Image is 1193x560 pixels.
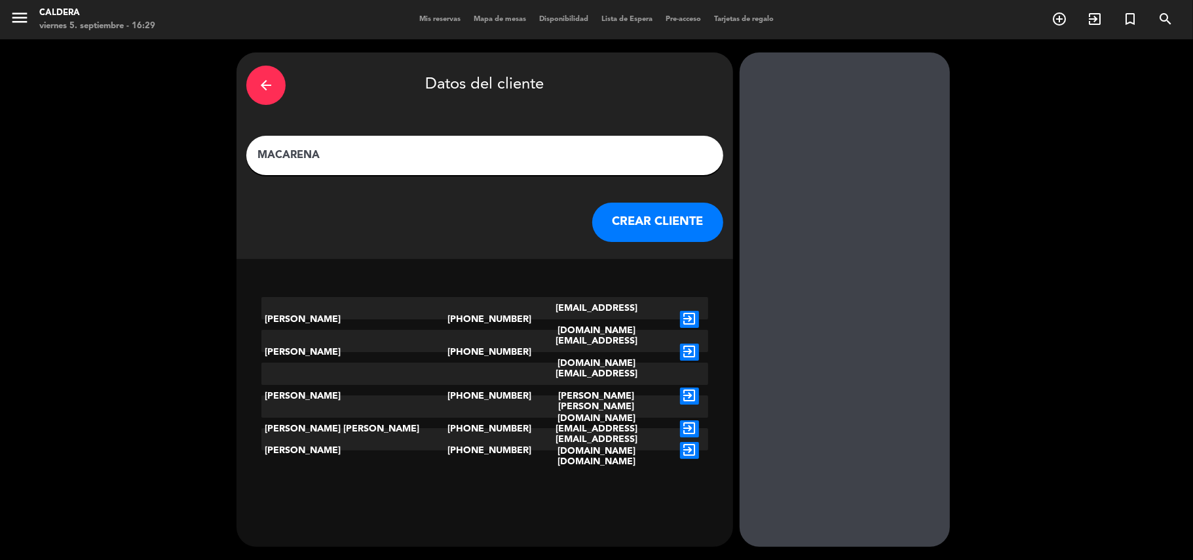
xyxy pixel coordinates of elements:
div: [EMAIL_ADDRESS][DOMAIN_NAME] [522,330,671,374]
i: turned_in_not [1122,11,1138,27]
div: [PERSON_NAME] [261,297,447,342]
span: Disponibilidad [533,16,595,23]
span: Mis reservas [413,16,467,23]
div: [PHONE_NUMBER] [447,363,522,430]
i: exit_to_app [680,311,699,328]
button: CREAR CLIENTE [592,203,723,242]
span: Tarjetas de regalo [708,16,780,23]
i: exit_to_app [680,420,699,437]
i: exit_to_app [680,388,699,405]
div: [PERSON_NAME] [261,330,447,374]
span: Lista de Espera [595,16,659,23]
div: [PHONE_NUMBER] [447,395,522,462]
span: Pre-acceso [659,16,708,23]
div: [PHONE_NUMBER] [447,330,522,374]
div: Caldera [39,7,155,20]
div: viernes 5. septiembre - 16:29 [39,20,155,33]
i: arrow_back [258,77,274,93]
i: exit_to_app [680,344,699,361]
button: menu [10,8,29,32]
div: [EMAIL_ADDRESS][DOMAIN_NAME] [522,428,671,473]
div: Datos del cliente [246,62,723,108]
span: Mapa de mesas [467,16,533,23]
div: [PHONE_NUMBER] [447,428,522,473]
div: [PERSON_NAME] [261,363,447,430]
div: [PERSON_NAME] [261,428,447,473]
div: [PERSON_NAME][EMAIL_ADDRESS][DOMAIN_NAME] [522,395,671,462]
input: Escriba nombre, correo electrónico o número de teléfono... [256,146,713,165]
div: [PHONE_NUMBER] [447,297,522,342]
div: [EMAIL_ADDRESS][PERSON_NAME][DOMAIN_NAME] [522,363,671,430]
i: menu [10,8,29,28]
i: exit_to_app [680,442,699,459]
i: exit_to_app [1087,11,1103,27]
div: [EMAIL_ADDRESS][DOMAIN_NAME] [522,297,671,342]
i: add_circle_outline [1051,11,1067,27]
i: search [1158,11,1173,27]
div: [PERSON_NAME] [PERSON_NAME] [261,395,447,462]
